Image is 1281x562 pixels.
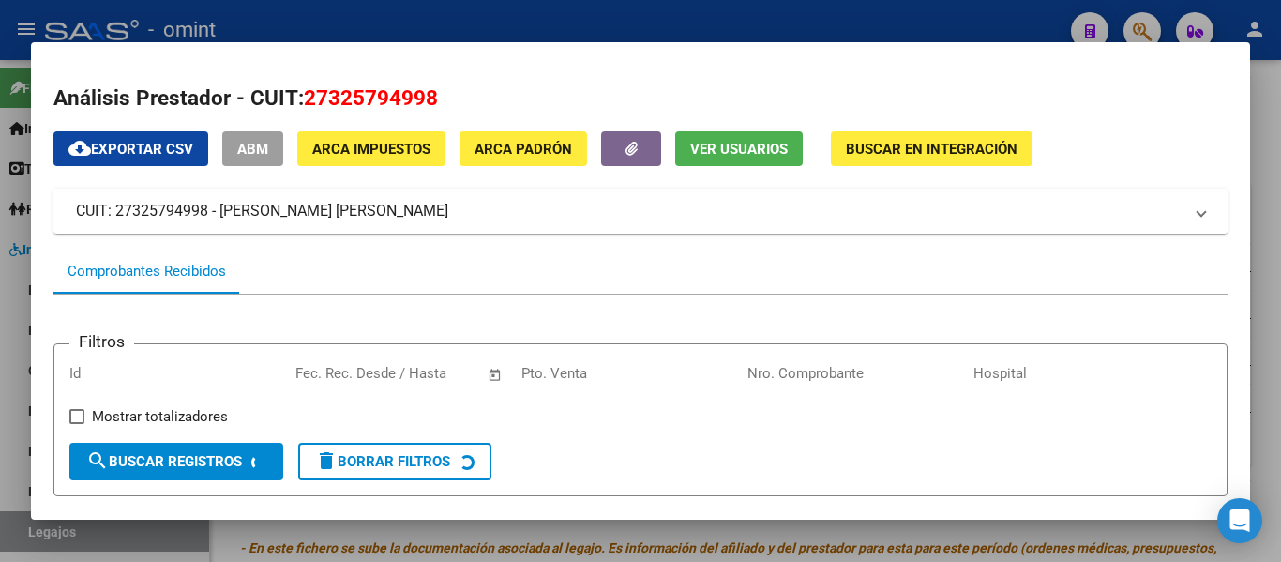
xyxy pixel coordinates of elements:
span: Exportar CSV [68,141,193,158]
h3: Filtros [69,329,134,354]
button: Buscar en Integración [831,131,1032,166]
mat-icon: cloud_download [68,137,91,159]
button: Ver Usuarios [675,131,803,166]
button: Borrar Filtros [298,443,491,480]
span: ARCA Impuestos [312,141,430,158]
button: ARCA Padrón [460,131,587,166]
mat-panel-title: CUIT: 27325794998 - [PERSON_NAME] [PERSON_NAME] [76,200,1183,222]
button: ARCA Impuestos [297,131,445,166]
mat-expansion-panel-header: CUIT: 27325794998 - [PERSON_NAME] [PERSON_NAME] [53,189,1228,234]
button: ABM [222,131,283,166]
button: Exportar CSV [53,131,208,166]
span: ABM [237,141,268,158]
input: Fecha fin [388,365,479,382]
span: Buscar Registros [86,453,242,470]
span: Borrar Filtros [315,453,450,470]
input: Fecha inicio [295,365,371,382]
span: ARCA Padrón [475,141,572,158]
mat-icon: search [86,449,109,472]
span: 27325794998 [304,85,438,110]
span: Buscar en Integración [846,141,1017,158]
span: Mostrar totalizadores [92,405,228,428]
div: Comprobantes Recibidos [68,261,226,282]
button: Open calendar [485,364,506,386]
button: Buscar Registros [69,443,283,480]
mat-icon: delete [315,449,338,472]
h2: Análisis Prestador - CUIT: [53,83,1228,114]
span: Ver Usuarios [690,141,788,158]
div: Open Intercom Messenger [1217,498,1262,543]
